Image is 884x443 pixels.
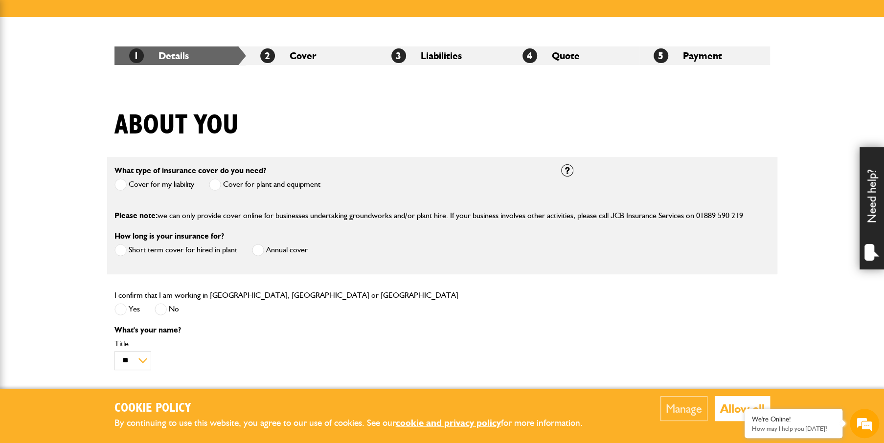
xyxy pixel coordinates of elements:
span: 1 [129,48,144,63]
a: cookie and privacy policy [396,417,501,428]
label: How long is your insurance for? [114,232,224,240]
li: Cover [246,46,377,65]
img: d_20077148190_company_1631870298795_20077148190 [17,54,41,68]
li: Payment [639,46,770,65]
label: Cover for my liability [114,178,194,191]
span: Please note: [114,211,158,220]
p: By continuing to use this website, you agree to our use of cookies. See our for more information. [114,416,599,431]
input: Enter your email address [13,119,179,141]
button: Allow all [715,396,770,421]
label: Yes [114,303,140,315]
div: Chat with us now [51,55,164,67]
span: 3 [391,48,406,63]
textarea: Type your message and hit 'Enter' [13,177,179,293]
p: What's your name? [114,326,546,334]
input: Enter your phone number [13,148,179,170]
li: Quote [508,46,639,65]
li: Liabilities [377,46,508,65]
input: Enter your last name [13,90,179,112]
p: we can only provide cover online for businesses undertaking groundworks and/or plant hire. If you... [114,209,770,222]
span: 2 [260,48,275,63]
label: Title [114,340,546,348]
div: We're Online! [752,415,835,423]
label: Short term cover for hired in plant [114,244,237,256]
label: Annual cover [252,244,308,256]
p: How may I help you today? [752,425,835,432]
span: 5 [654,48,668,63]
h2: Cookie Policy [114,401,599,416]
em: Start Chat [133,301,178,314]
div: Minimize live chat window [160,5,184,28]
label: No [155,303,179,315]
li: Details [114,46,246,65]
div: Need help? [860,147,884,269]
label: Cover for plant and equipment [209,178,320,191]
label: I confirm that I am working in [GEOGRAPHIC_DATA], [GEOGRAPHIC_DATA] or [GEOGRAPHIC_DATA] [114,291,458,299]
h1: About you [114,109,239,142]
span: 4 [522,48,537,63]
button: Manage [660,396,707,421]
label: What type of insurance cover do you need? [114,167,266,175]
